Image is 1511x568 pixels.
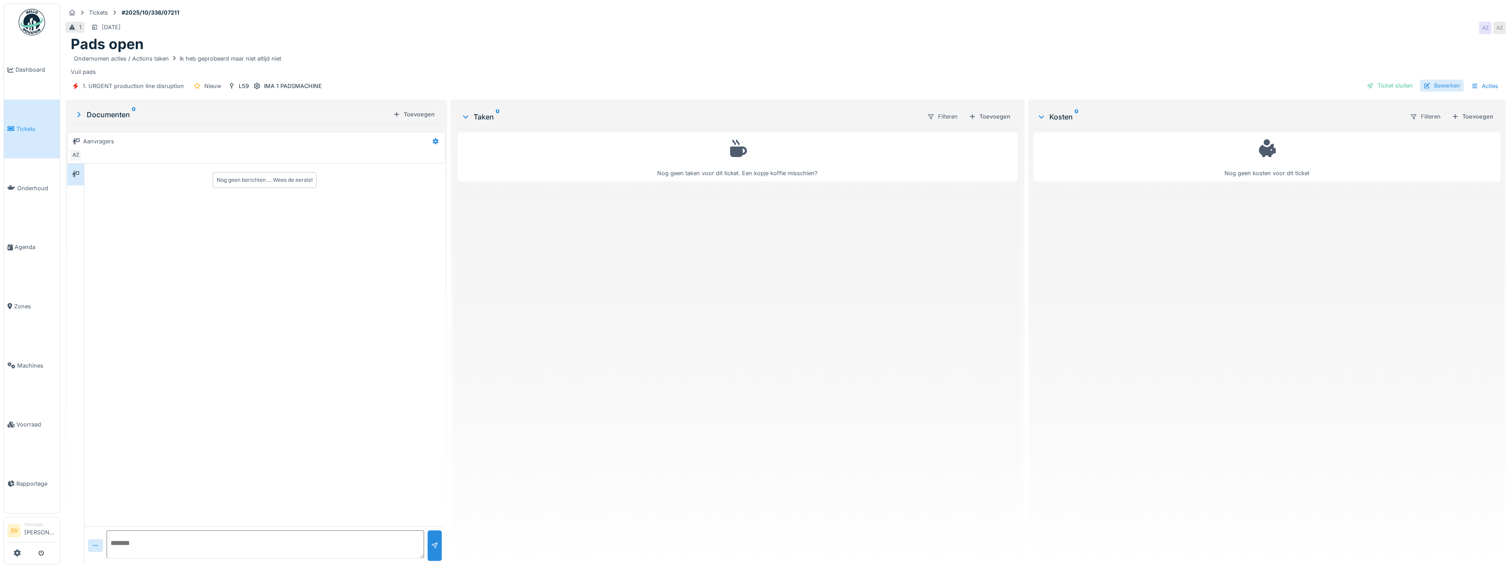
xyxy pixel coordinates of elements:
li: [PERSON_NAME] [24,521,56,540]
img: Badge_color-CXgf-gQk.svg [19,9,45,35]
a: Machines [4,336,60,395]
div: Nieuw [204,82,221,90]
a: Dashboard [4,40,60,100]
span: Dashboard [15,65,56,74]
a: Voorraad [4,395,60,454]
span: Zones [14,302,56,311]
h1: Pads open [71,36,144,53]
div: Toevoegen [390,108,438,120]
span: Onderhoud [17,184,56,192]
div: Nog geen taken voor dit ticket. Een kopje koffie misschien? [463,136,1012,177]
div: 1. URGENT production line disruption [83,82,184,90]
div: AZ [1479,22,1492,34]
span: Agenda [15,243,56,251]
a: Onderhoud [4,158,60,218]
span: Machines [17,361,56,370]
div: IMA 1 PADSMACHINE [264,82,322,90]
div: Toevoegen [965,111,1014,123]
a: SV Manager[PERSON_NAME] [8,521,56,542]
div: Acties [1467,80,1502,92]
span: Tickets [16,125,56,133]
div: Ondernomen acties / Actions taken Ik heb geprobeerd maar niet altijd niet [74,54,281,63]
div: Toevoegen [1448,111,1497,123]
div: 1 [79,23,81,31]
a: Rapportage [4,454,60,514]
sup: 0 [1075,111,1079,122]
div: Kosten [1037,111,1403,122]
sup: 0 [132,109,136,120]
li: SV [8,524,21,537]
div: L59 [239,82,249,90]
div: Nog geen kosten voor dit ticket [1039,136,1495,177]
div: Ticket sluiten [1363,80,1416,92]
div: Taken [461,111,920,122]
div: AZ [1493,22,1506,34]
div: AZ [69,149,82,161]
div: Nog geen berichten … Wees de eerste! [217,176,313,184]
div: Bewerken [1420,80,1464,92]
a: Zones [4,277,60,336]
a: Tickets [4,100,60,159]
div: Tickets [89,8,108,17]
div: Manager [24,521,56,528]
sup: 0 [496,111,500,122]
div: Filteren [923,110,962,123]
div: Documenten [74,109,390,120]
span: Voorraad [16,420,56,429]
div: Aanvragers [83,137,114,146]
span: Rapportage [16,480,56,488]
div: Vuil pads [71,53,1500,76]
div: Filteren [1406,110,1445,123]
strong: #2025/10/336/07211 [118,8,183,17]
div: [DATE] [102,23,121,31]
a: Agenda [4,218,60,277]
